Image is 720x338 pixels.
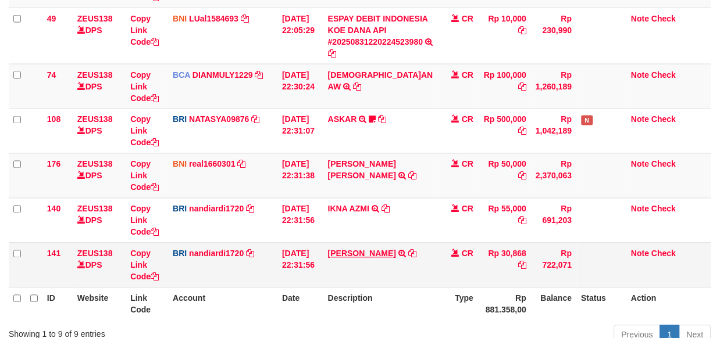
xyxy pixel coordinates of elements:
[438,287,479,321] th: Type
[531,198,576,243] td: Rp 691,203
[652,14,676,23] a: Check
[168,287,277,321] th: Account
[478,109,531,153] td: Rp 500,000
[328,160,396,181] a: [PERSON_NAME] [PERSON_NAME]
[518,216,526,225] a: Copy Rp 55,000 to clipboard
[47,14,56,23] span: 49
[246,204,254,214] a: Copy nandiardi1720 to clipboard
[77,14,113,23] a: ZEUS138
[328,49,336,58] a: Copy ESPAY DEBIT INDONESIA KOE DANA API #20250831220224523980 to clipboard
[518,171,526,181] a: Copy Rp 50,000 to clipboard
[77,70,113,80] a: ZEUS138
[632,249,650,258] a: Note
[193,70,253,80] a: DIANMULY1229
[328,249,396,258] a: [PERSON_NAME]
[173,204,187,214] span: BRI
[189,249,244,258] a: nandiardi1720
[478,8,531,64] td: Rp 10,000
[277,64,323,109] td: [DATE] 22:30:24
[77,115,113,124] a: ZEUS138
[408,171,416,181] a: Copy MOCH RAIHAN SAIDUL ROHMAN to clipboard
[77,160,113,169] a: ZEUS138
[632,14,650,23] a: Note
[277,109,323,153] td: [DATE] 22:31:07
[577,287,627,321] th: Status
[478,64,531,109] td: Rp 100,000
[73,64,126,109] td: DPS
[173,160,187,169] span: BNI
[42,287,73,321] th: ID
[652,160,676,169] a: Check
[277,243,323,287] td: [DATE] 22:31:56
[518,26,526,35] a: Copy Rp 10,000 to clipboard
[518,82,526,91] a: Copy Rp 100,000 to clipboard
[462,14,473,23] span: CR
[328,115,357,124] a: ASKAR
[652,204,676,214] a: Check
[173,249,187,258] span: BRI
[277,153,323,198] td: [DATE] 22:31:38
[173,70,190,80] span: BCA
[73,8,126,64] td: DPS
[531,109,576,153] td: Rp 1,042,189
[130,115,159,148] a: Copy Link Code
[462,160,473,169] span: CR
[531,8,576,64] td: Rp 230,990
[73,287,126,321] th: Website
[582,116,593,125] span: Has Note
[130,160,159,192] a: Copy Link Code
[173,14,187,23] span: BNI
[47,204,60,214] span: 140
[478,243,531,287] td: Rp 30,868
[478,287,531,321] th: Rp 881.358,00
[47,160,60,169] span: 176
[462,115,473,124] span: CR
[518,261,526,270] a: Copy Rp 30,868 to clipboard
[47,70,56,80] span: 74
[277,287,323,321] th: Date
[328,204,369,214] a: IKNA AZMI
[462,249,473,258] span: CR
[73,153,126,198] td: DPS
[277,198,323,243] td: [DATE] 22:31:56
[652,249,676,258] a: Check
[531,287,576,321] th: Balance
[173,115,187,124] span: BRI
[77,204,113,214] a: ZEUS138
[126,287,168,321] th: Link Code
[632,115,650,124] a: Note
[323,287,438,321] th: Description
[408,249,416,258] a: Copy DANA MUHAMMADIQBA to clipboard
[531,243,576,287] td: Rp 722,071
[382,204,390,214] a: Copy IKNA AZMI to clipboard
[462,204,473,214] span: CR
[77,249,113,258] a: ZEUS138
[238,160,246,169] a: Copy real1660301 to clipboard
[378,115,386,124] a: Copy ASKAR to clipboard
[632,160,650,169] a: Note
[246,249,254,258] a: Copy nandiardi1720 to clipboard
[632,204,650,214] a: Note
[189,115,249,124] a: NATASYA09876
[277,8,323,64] td: [DATE] 22:05:29
[189,160,235,169] a: real1660301
[531,64,576,109] td: Rp 1,260,189
[130,204,159,237] a: Copy Link Code
[47,249,60,258] span: 141
[518,127,526,136] a: Copy Rp 500,000 to clipboard
[189,204,244,214] a: nandiardi1720
[241,14,249,23] a: Copy LUal1584693 to clipboard
[353,82,361,91] a: Copy CHRISTIAN AW to clipboard
[251,115,259,124] a: Copy NATASYA09876 to clipboard
[462,70,473,80] span: CR
[478,153,531,198] td: Rp 50,000
[328,70,433,91] a: [DEMOGRAPHIC_DATA]AN AW
[255,70,263,80] a: Copy DIANMULY1229 to clipboard
[73,198,126,243] td: DPS
[189,14,238,23] a: LUal1584693
[130,14,159,46] a: Copy Link Code
[73,243,126,287] td: DPS
[652,70,676,80] a: Check
[130,70,159,103] a: Copy Link Code
[130,249,159,282] a: Copy Link Code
